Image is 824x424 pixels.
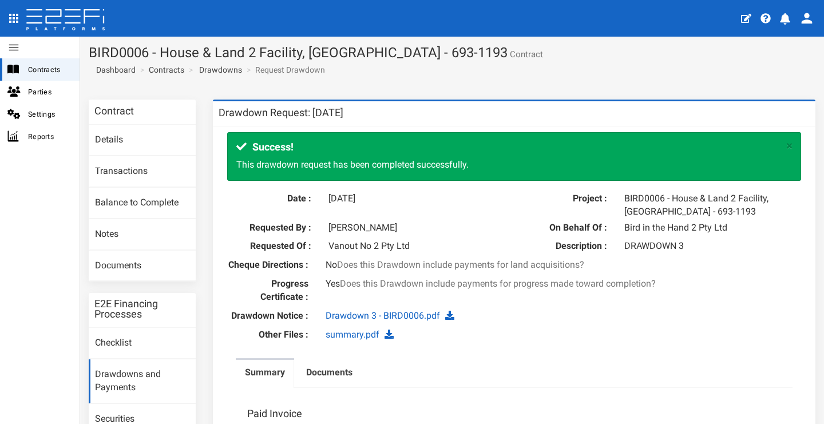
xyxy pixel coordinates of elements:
div: [DATE] [320,192,505,205]
h3: Paid Invoice [247,409,302,419]
div: [PERSON_NAME] [320,221,505,235]
label: Other Files : [219,328,317,342]
h1: BIRD0006 - House & Land 2 Facility, [GEOGRAPHIC_DATA] - 693-1193 [89,45,815,60]
label: Requested Of : [227,240,320,253]
label: Drawdown Notice : [219,310,317,323]
label: Date : [227,192,320,205]
label: Cheque Directions : [219,259,317,272]
div: BIRD0006 - House & Land 2 Facility, [GEOGRAPHIC_DATA] - 693-1193 [616,192,801,219]
label: Summary [245,366,285,379]
a: Documents [89,251,196,282]
span: Settings [28,108,70,121]
span: Does this Drawdown include payments for progress made toward completion? [340,278,656,289]
a: Summary [236,360,294,389]
button: × [786,140,793,152]
small: Contract [508,50,543,59]
label: Progress Certificate : [219,278,317,304]
a: Drawdown 3 - BIRD0006.pdf [326,310,440,321]
div: DRAWDOWN 3 [616,240,801,253]
span: Dashboard [92,65,136,74]
label: Project : [522,192,615,205]
span: Contracts [28,63,70,76]
a: Transactions [89,156,196,187]
div: Vanout No 2 Pty Ltd [320,240,505,253]
label: Requested By : [227,221,320,235]
a: Drawdowns [199,64,242,76]
label: Documents [306,366,352,379]
div: Bird in the Hand 2 Pty Ltd [616,221,801,235]
label: Description : [522,240,615,253]
h3: Contract [94,106,134,116]
span: Does this Drawdown include payments for land acquisitions? [337,259,584,270]
a: Documents [297,360,362,389]
a: Checklist [89,328,196,359]
a: Notes [89,219,196,250]
label: On Behalf Of : [522,221,615,235]
h3: Drawdown Request: [DATE] [219,108,343,118]
a: Drawdowns and Payments [89,359,196,403]
span: Parties [28,85,70,98]
div: No [317,259,711,272]
span: Reports [28,130,70,143]
div: Yes [317,278,711,291]
div: This drawdown request has been completed successfully. [227,132,801,181]
a: Balance to Complete [89,188,196,219]
a: Contracts [149,64,184,76]
h4: Success! [236,141,781,153]
a: Details [89,125,196,156]
h3: E2E Financing Processes [94,299,190,319]
li: Request Drawdown [244,64,325,76]
a: Dashboard [92,64,136,76]
a: summary.pdf [326,329,379,340]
